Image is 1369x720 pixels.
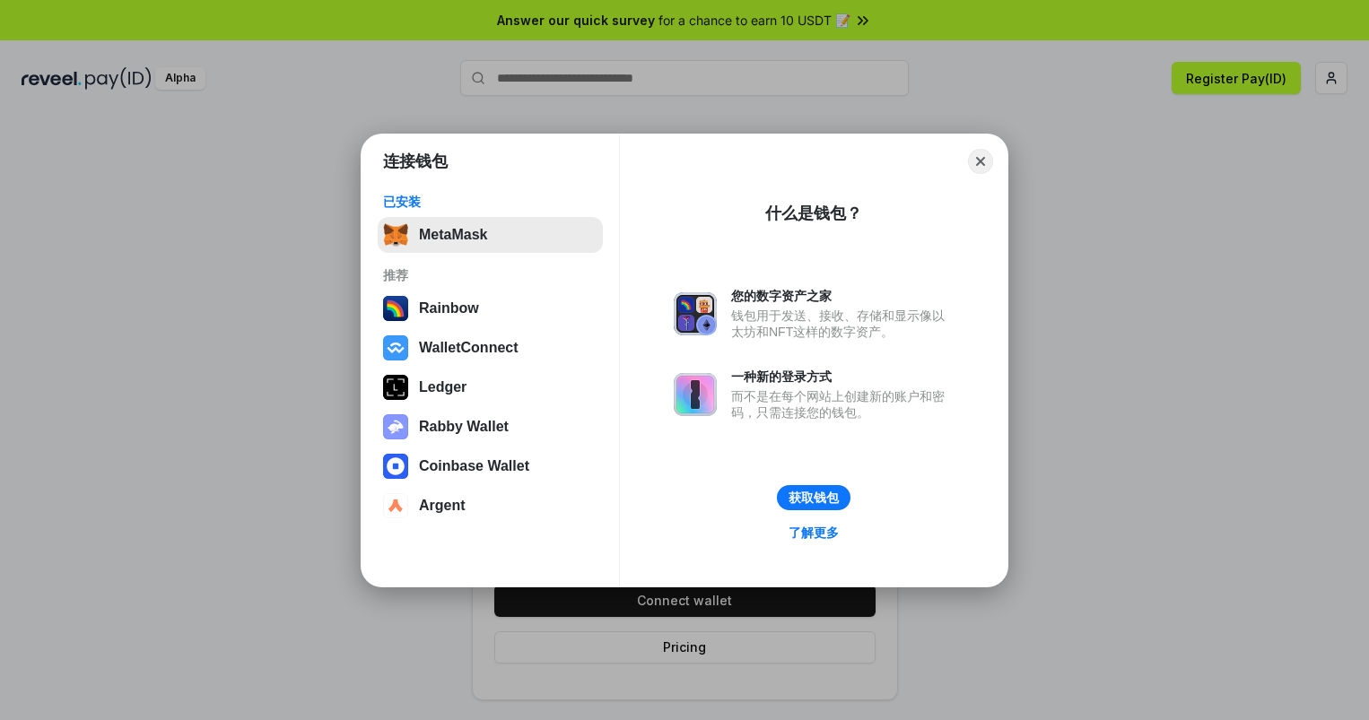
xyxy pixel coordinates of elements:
button: 获取钱包 [777,485,850,510]
button: Argent [378,488,603,524]
img: svg+xml,%3Csvg%20width%3D%22120%22%20height%3D%22120%22%20viewBox%3D%220%200%20120%20120%22%20fil... [383,296,408,321]
button: Coinbase Wallet [378,448,603,484]
button: Ledger [378,369,603,405]
div: Rabby Wallet [419,419,509,435]
div: Coinbase Wallet [419,458,529,474]
img: svg+xml,%3Csvg%20fill%3D%22none%22%20height%3D%2233%22%20viewBox%3D%220%200%2035%2033%22%20width%... [383,222,408,247]
h1: 连接钱包 [383,151,448,172]
img: svg+xml,%3Csvg%20xmlns%3D%22http%3A%2F%2Fwww.w3.org%2F2000%2Fsvg%22%20fill%3D%22none%22%20viewBox... [674,292,717,335]
div: 了解更多 [789,525,839,541]
div: 一种新的登录方式 [731,369,954,385]
button: Rabby Wallet [378,409,603,445]
img: svg+xml,%3Csvg%20width%3D%2228%22%20height%3D%2228%22%20viewBox%3D%220%200%2028%2028%22%20fill%3D... [383,454,408,479]
img: svg+xml,%3Csvg%20width%3D%2228%22%20height%3D%2228%22%20viewBox%3D%220%200%2028%2028%22%20fill%3D... [383,493,408,518]
button: Close [968,149,993,174]
div: 钱包用于发送、接收、存储和显示像以太坊和NFT这样的数字资产。 [731,308,954,340]
div: Rainbow [419,300,479,317]
div: 推荐 [383,267,597,283]
a: 了解更多 [778,521,850,544]
div: 已安装 [383,194,597,210]
div: WalletConnect [419,340,519,356]
div: MetaMask [419,227,487,243]
div: 而不是在每个网站上创建新的账户和密码，只需连接您的钱包。 [731,388,954,421]
img: svg+xml,%3Csvg%20width%3D%2228%22%20height%3D%2228%22%20viewBox%3D%220%200%2028%2028%22%20fill%3D... [383,335,408,360]
div: Ledger [419,379,467,395]
button: WalletConnect [378,330,603,366]
img: svg+xml,%3Csvg%20xmlns%3D%22http%3A%2F%2Fwww.w3.org%2F2000%2Fsvg%22%20fill%3D%22none%22%20viewBox... [383,414,408,439]
div: Argent [419,498,466,514]
img: svg+xml,%3Csvg%20xmlns%3D%22http%3A%2F%2Fwww.w3.org%2F2000%2Fsvg%22%20width%3D%2228%22%20height%3... [383,375,408,400]
div: 什么是钱包？ [765,203,862,224]
img: svg+xml,%3Csvg%20xmlns%3D%22http%3A%2F%2Fwww.w3.org%2F2000%2Fsvg%22%20fill%3D%22none%22%20viewBox... [674,373,717,416]
button: Rainbow [378,291,603,326]
div: 获取钱包 [789,490,839,506]
button: MetaMask [378,217,603,253]
div: 您的数字资产之家 [731,288,954,304]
